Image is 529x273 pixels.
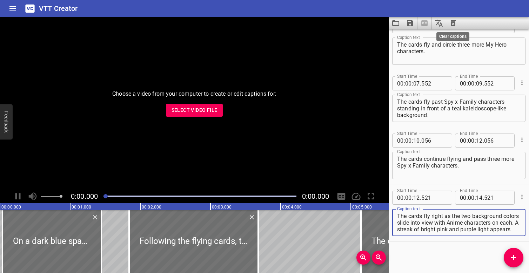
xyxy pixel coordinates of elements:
input: 14 [476,191,483,205]
input: 00 [397,191,404,205]
div: Cue Options [517,131,525,149]
button: Delete [247,213,256,222]
input: 056 [484,134,510,148]
svg: Load captions from file [391,19,400,27]
span: : [475,76,476,90]
text: 00:02.000 [142,205,161,210]
span: . [483,76,484,90]
input: 00 [405,191,412,205]
input: 12 [476,134,483,148]
span: : [404,191,405,205]
input: 00 [460,134,467,148]
input: 00 [460,76,467,90]
span: Select Video File [172,106,217,115]
input: 12 [413,191,420,205]
span: . [483,134,484,148]
span: Video Duration [302,192,329,200]
button: Cue Options [517,135,527,144]
div: Hide/Show Captions [335,190,348,203]
text: 00:05.000 [352,205,372,210]
span: : [404,76,405,90]
input: 552 [421,76,447,90]
div: Delete Cue [247,213,255,222]
span: : [412,191,413,205]
span: . [483,191,484,205]
span: : [404,134,405,148]
span: : [467,191,468,205]
div: Delete Cue [91,213,99,222]
button: Load captions from file [389,17,403,29]
span: : [467,76,468,90]
input: 00 [405,134,412,148]
button: Zoom Out [372,251,386,265]
input: 00 [468,191,475,205]
button: Cue Options [517,192,527,202]
input: 09 [476,76,483,90]
span: : [412,134,413,148]
input: 00 [397,76,404,90]
input: 00 [468,76,475,90]
textarea: The cards fly past Spy x Family characters standing in front of a teal kaleidoscope-like background. [397,98,521,118]
input: 521 [421,191,447,205]
h6: VTT Creator [39,3,78,14]
text: 00:03.000 [212,205,232,210]
span: : [467,134,468,148]
button: Cue Options [517,78,527,87]
textarea: The cards fly and circle three more My Hero characters. [397,41,521,61]
span: . [420,134,421,148]
input: 00 [460,191,467,205]
textarea: The cards fly right as the two background colors slide into view with Anime characters on each. A... [397,213,521,233]
span: : [412,76,413,90]
text: 00:01.000 [72,205,91,210]
div: Play progress [103,196,296,197]
span: Current Time [71,192,98,200]
button: Save captions to file [403,17,417,29]
text: 00:04.000 [282,205,302,210]
input: 10 [413,134,420,148]
input: 00 [405,76,412,90]
button: Zoom In [356,251,370,265]
div: Cue Options [517,188,525,206]
div: Cue Options [517,74,525,92]
button: Clear captions [446,17,460,29]
span: : [475,134,476,148]
input: 521 [484,191,510,205]
span: . [420,191,421,205]
textarea: The cards continue flying and pass three more Spy x Family characters. [397,156,521,176]
input: 07 [413,76,420,90]
input: 056 [421,134,447,148]
input: 552 [484,76,510,90]
button: Translate captions [432,17,446,29]
span: . [420,76,421,90]
p: Choose a video from your computer to create or edit captions for: [112,90,276,98]
button: Add Cue [504,248,523,267]
span: : [475,191,476,205]
text: 00:00.000 [1,205,21,210]
div: Toggle Full Screen [364,190,377,203]
button: Select Video File [166,104,223,117]
input: 00 [397,134,404,148]
button: Delete [91,213,100,222]
input: 00 [468,134,475,148]
div: Playback Speed [349,190,363,203]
